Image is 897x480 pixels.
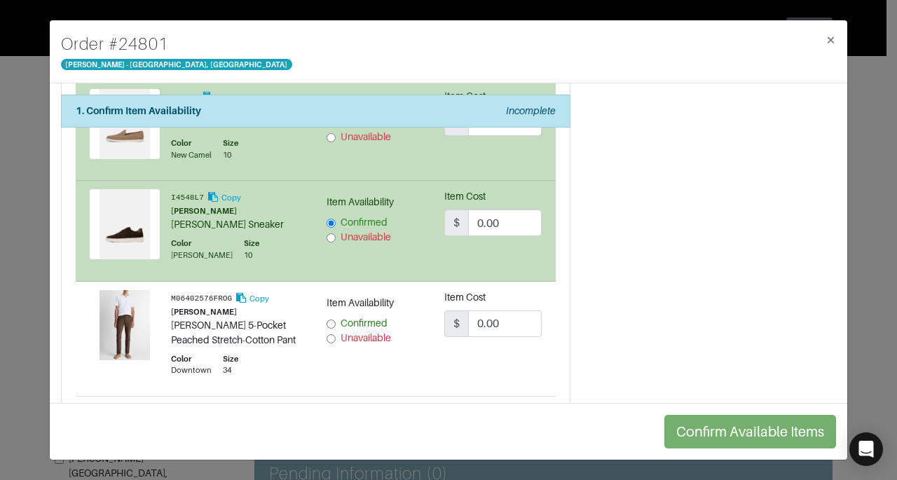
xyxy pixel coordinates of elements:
[341,217,388,228] span: Confirmed
[171,306,306,318] div: [PERSON_NAME]
[341,131,391,142] span: Unavailable
[217,93,236,102] small: Copy
[171,294,232,303] small: M06402576FROG
[327,233,336,242] input: Unavailable
[223,149,238,161] div: 10
[249,294,269,303] small: Copy
[814,20,847,60] button: Close
[244,238,259,249] div: Size
[90,189,160,259] img: Product
[826,30,836,49] span: ×
[327,320,336,329] input: Confirmed
[171,238,233,249] div: Color
[171,194,204,203] small: I4548L7
[341,231,391,242] span: Unavailable
[206,189,242,205] button: Copy
[171,93,199,102] small: 307282
[171,137,212,149] div: Color
[90,290,160,360] img: Product
[327,195,394,210] label: Item Availability
[221,193,241,202] small: Copy
[171,353,212,365] div: Color
[444,189,486,204] label: Item Cost
[171,249,233,261] div: [PERSON_NAME]
[327,219,336,228] input: Confirmed
[506,105,556,116] em: Incomplete
[76,105,201,116] strong: 1. Confirm Item Availability
[234,290,270,306] button: Copy
[61,59,292,70] span: [PERSON_NAME] - [GEOGRAPHIC_DATA], [GEOGRAPHIC_DATA]
[444,89,486,104] label: Item Cost
[327,334,336,343] input: Unavailable
[664,415,836,448] button: Confirm Available Items
[171,149,212,161] div: New Camel
[327,133,336,142] input: Unavailable
[341,332,391,343] span: Unavailable
[223,364,238,376] div: 34
[244,249,259,261] div: 10
[444,290,486,305] label: Item Cost
[327,296,394,310] label: Item Availability
[223,137,238,149] div: Size
[444,210,469,236] span: $
[849,432,883,466] div: Open Intercom Messenger
[90,89,160,159] img: Product
[341,317,388,329] span: Confirmed
[171,217,306,232] div: [PERSON_NAME] Sneaker
[171,318,306,348] div: [PERSON_NAME] 5-Pocket Peached Stretch-Cotton Pant
[201,89,237,105] button: Copy
[61,32,292,57] h4: Order # 24801
[171,364,212,376] div: Downtown
[223,353,238,365] div: Size
[171,205,306,217] div: [PERSON_NAME]
[444,310,469,337] span: $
